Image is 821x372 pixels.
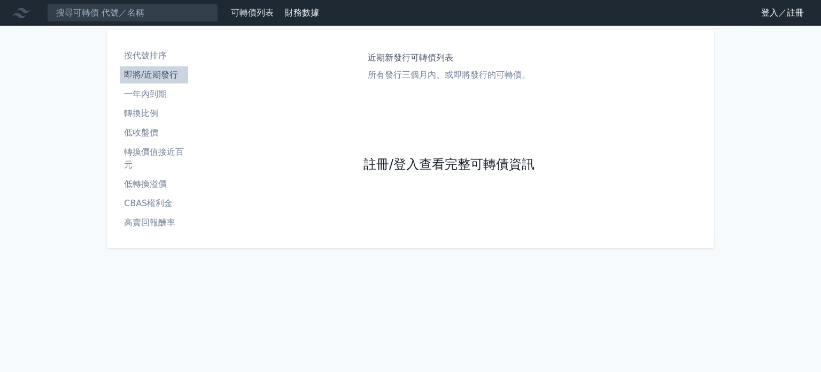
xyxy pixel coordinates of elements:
[120,69,188,81] li: 即將/近期發行
[120,178,188,191] li: 低轉換溢價
[120,107,188,120] li: 轉換比例
[47,4,218,22] input: 搜尋可轉債 代號／名稱
[285,7,319,18] a: 財務數據
[120,146,188,171] li: 轉換價值接近百元
[120,216,188,229] li: 高賣回報酬率
[120,214,188,231] a: 高賣回報酬率
[120,195,188,212] a: CBAS權利金
[120,66,188,83] a: 即將/近期發行
[231,7,274,18] a: 可轉債列表
[368,51,530,64] h1: 近期新發行可轉債列表
[120,88,188,101] li: 一年內到期
[120,86,188,103] a: 一年內到期
[120,49,188,62] li: 按代號排序
[753,4,812,21] a: 登入／註冊
[120,124,188,141] a: 低收盤價
[120,197,188,210] li: CBAS權利金
[120,176,188,193] a: 低轉換溢價
[120,47,188,64] a: 按代號排序
[368,69,530,81] p: 所有發行三個月內、或即將發行的可轉債。
[363,156,535,173] a: 註冊/登入查看完整可轉債資訊
[120,105,188,122] a: 轉換比例
[120,143,188,173] a: 轉換價值接近百元
[120,126,188,139] li: 低收盤價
